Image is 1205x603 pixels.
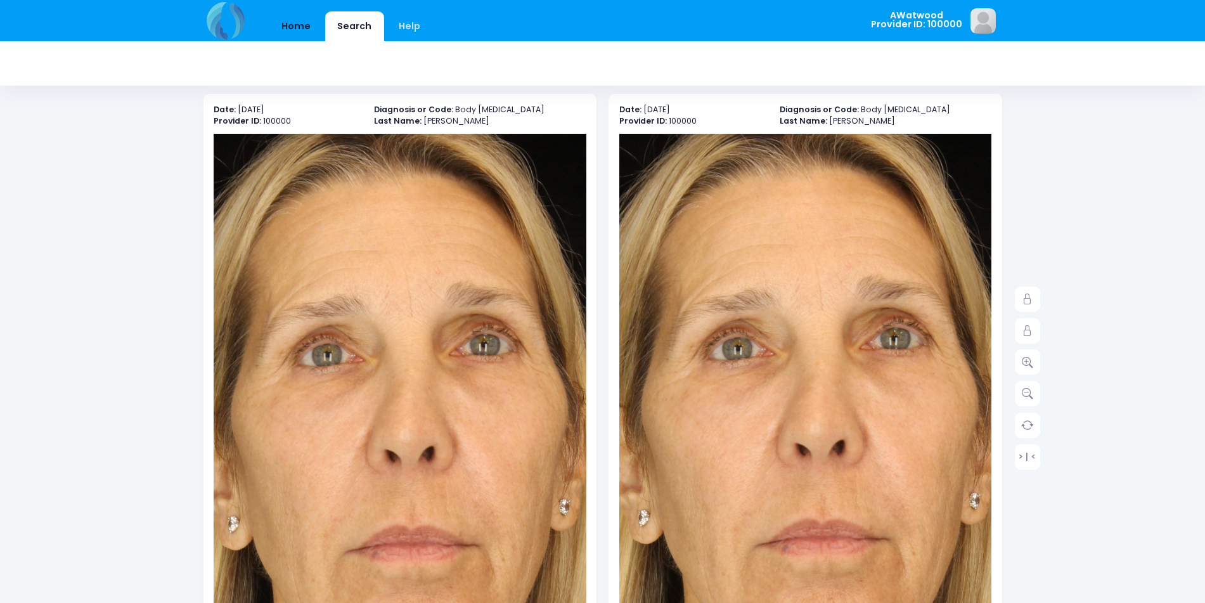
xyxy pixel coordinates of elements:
b: Date: [619,104,641,115]
p: [PERSON_NAME] [374,115,586,127]
b: Provider ID: [619,115,667,126]
a: Help [386,11,432,41]
b: Diagnosis or Code: [780,104,859,115]
a: > | < [1015,444,1040,469]
a: Search [325,11,384,41]
p: Body [MEDICAL_DATA] [780,104,992,116]
b: Diagnosis or Code: [374,104,453,115]
span: AWatwood Provider ID: 100000 [871,11,962,29]
b: Provider ID: [214,115,261,126]
img: image [970,8,996,34]
p: 100000 [214,115,362,127]
b: Last Name: [374,115,422,126]
a: Home [269,11,323,41]
p: 100000 [619,115,768,127]
b: Date: [214,104,236,115]
p: [DATE] [214,104,362,116]
p: [DATE] [619,104,768,116]
b: Last Name: [780,115,827,126]
p: [PERSON_NAME] [780,115,992,127]
p: Body [MEDICAL_DATA] [374,104,586,116]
